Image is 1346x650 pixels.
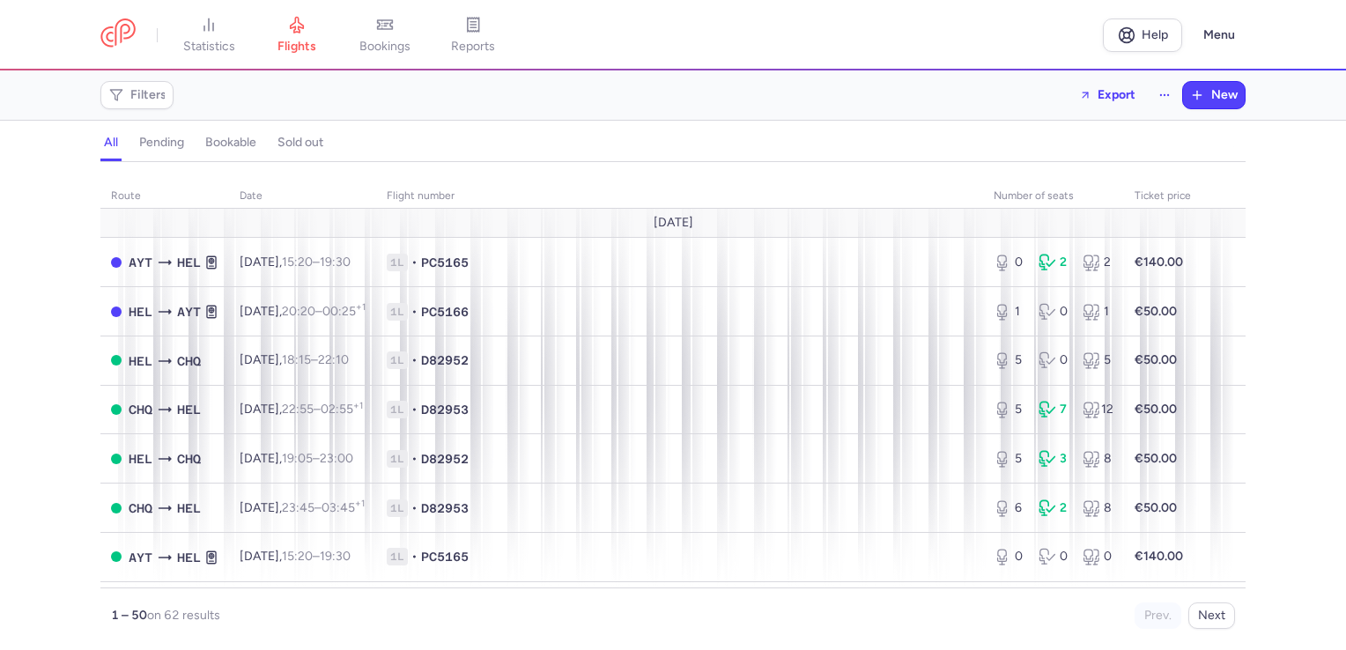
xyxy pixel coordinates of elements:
button: Prev. [1135,602,1181,629]
span: 1L [387,401,408,418]
span: 1L [387,499,408,517]
span: D82952 [421,450,469,468]
sup: +1 [355,498,365,509]
div: 7 [1039,401,1069,418]
button: Export [1068,81,1147,109]
time: 15:20 [282,549,313,564]
span: – [282,500,365,515]
div: 0 [1039,548,1069,565]
span: HEL [177,499,201,518]
span: 1L [387,450,408,468]
span: • [411,499,418,517]
span: [DATE] [654,216,693,230]
span: 1L [387,548,408,565]
h4: all [104,135,118,151]
button: Menu [1193,18,1246,52]
th: Ticket price [1124,183,1202,210]
span: D82952 [421,351,469,369]
div: 2 [1039,254,1069,271]
button: Filters [101,82,173,108]
span: [DATE], [240,352,349,367]
span: HEL [177,253,201,272]
span: CHQ [129,400,152,419]
time: 20:20 [282,304,315,319]
span: Filters [130,88,166,102]
span: [DATE], [240,402,363,417]
sup: +1 [353,400,363,411]
div: 5 [994,450,1024,468]
span: – [282,352,349,367]
span: – [282,304,366,319]
span: – [282,549,351,564]
time: 19:05 [282,451,313,466]
div: 1 [1083,303,1113,321]
th: date [229,183,376,210]
span: New [1211,88,1238,102]
div: 0 [994,254,1024,271]
sup: +1 [356,301,366,313]
th: route [100,183,229,210]
div: 5 [1083,351,1113,369]
span: CHQ [129,499,152,518]
strong: €140.00 [1135,255,1183,270]
time: 03:45 [322,500,365,515]
span: flights [277,39,316,55]
span: 1L [387,351,408,369]
time: 22:55 [282,402,314,417]
span: PC5165 [421,254,469,271]
span: HEL [129,351,152,371]
div: 0 [1039,303,1069,321]
strong: €50.00 [1135,352,1177,367]
a: reports [429,16,517,55]
span: • [411,401,418,418]
span: PC5165 [421,548,469,565]
span: bookings [359,39,410,55]
span: [DATE], [240,255,351,270]
span: D82953 [421,401,469,418]
span: • [411,351,418,369]
a: Help [1103,18,1182,52]
a: statistics [165,16,253,55]
span: on 62 results [147,608,220,623]
span: reports [451,39,495,55]
span: AYT [177,302,201,321]
span: Help [1142,28,1168,41]
span: [DATE], [240,549,351,564]
span: [DATE], [240,304,366,319]
div: 8 [1083,450,1113,468]
span: • [411,450,418,468]
time: 02:55 [321,402,363,417]
strong: €50.00 [1135,500,1177,515]
time: 19:30 [320,255,351,270]
time: 22:10 [318,352,349,367]
a: bookings [341,16,429,55]
button: New [1183,82,1245,108]
h4: pending [139,135,184,151]
span: CHQ [177,449,201,469]
span: CHQ [177,351,201,371]
span: D82953 [421,499,469,517]
span: HEL [177,548,201,567]
span: – [282,402,363,417]
h4: sold out [277,135,323,151]
span: PC5166 [421,303,469,321]
div: 0 [994,548,1024,565]
a: CitizenPlane red outlined logo [100,18,136,51]
time: 19:30 [320,549,351,564]
div: 0 [1039,351,1069,369]
div: 3 [1039,450,1069,468]
span: HEL [129,449,152,469]
strong: €140.00 [1135,549,1183,564]
span: statistics [183,39,235,55]
time: 18:15 [282,352,311,367]
div: 2 [1039,499,1069,517]
a: flights [253,16,341,55]
div: 12 [1083,401,1113,418]
span: – [282,451,353,466]
div: 8 [1083,499,1113,517]
span: • [411,303,418,321]
span: • [411,548,418,565]
span: [DATE], [240,500,365,515]
time: 23:45 [282,500,314,515]
time: 00:25 [322,304,366,319]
